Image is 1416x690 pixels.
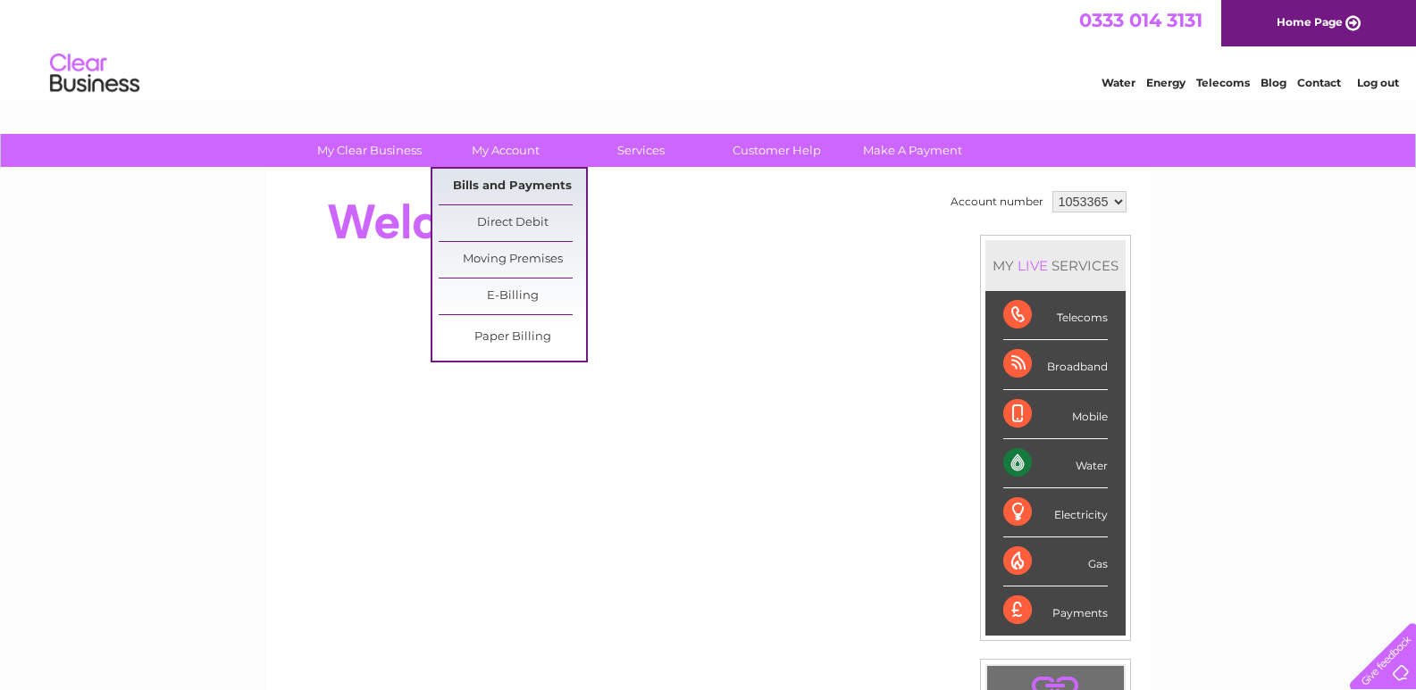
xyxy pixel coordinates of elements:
td: Account number [946,187,1048,217]
a: Energy [1146,76,1186,89]
div: Payments [1003,586,1108,635]
a: Customer Help [703,134,850,167]
a: My Clear Business [296,134,443,167]
a: 0333 014 3131 [1079,9,1202,31]
img: logo.png [49,46,140,101]
a: Direct Debit [439,205,586,241]
a: Moving Premises [439,242,586,278]
div: Electricity [1003,488,1108,537]
a: Log out [1357,76,1399,89]
a: Telecoms [1196,76,1250,89]
a: Paper Billing [439,320,586,355]
a: Services [567,134,715,167]
div: Water [1003,439,1108,488]
a: My Account [432,134,579,167]
div: Gas [1003,537,1108,586]
a: Blog [1261,76,1286,89]
div: Mobile [1003,390,1108,439]
a: Contact [1297,76,1341,89]
div: LIVE [1014,257,1052,274]
div: Broadband [1003,340,1108,389]
div: Clear Business is a trading name of Verastar Limited (registered in [GEOGRAPHIC_DATA] No. 3667643... [287,10,1131,87]
a: E-Billing [439,278,586,314]
div: Telecoms [1003,291,1108,340]
a: Bills and Payments [439,169,586,204]
a: Water [1102,76,1135,89]
a: Make A Payment [839,134,986,167]
div: MY SERVICES [985,240,1126,291]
